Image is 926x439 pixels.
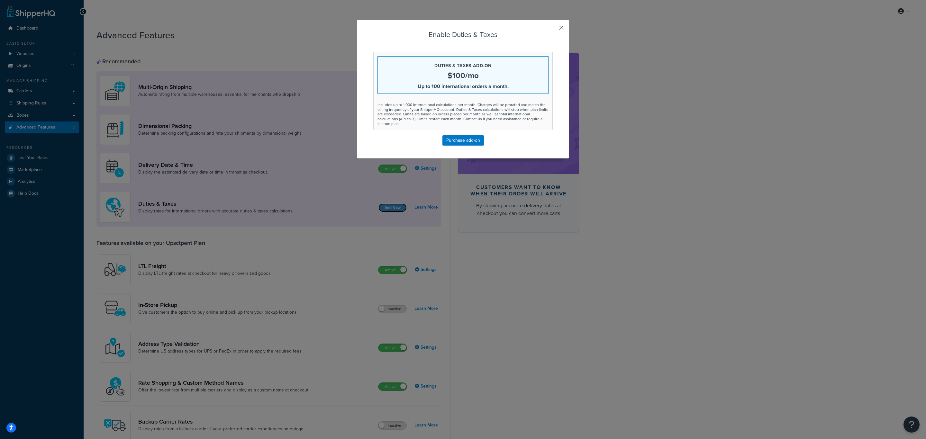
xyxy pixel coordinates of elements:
[373,31,553,39] h3: Enable Duties & Taxes
[378,72,548,79] p: $100/mo
[442,135,484,146] button: Purchase add-on
[378,83,548,90] p: Up to 100 international orders a month.
[378,57,548,68] p: Duties & Taxes add-on
[377,103,549,126] div: Includes up to 1,000 international calculations per month. Charges will be prorated and match the...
